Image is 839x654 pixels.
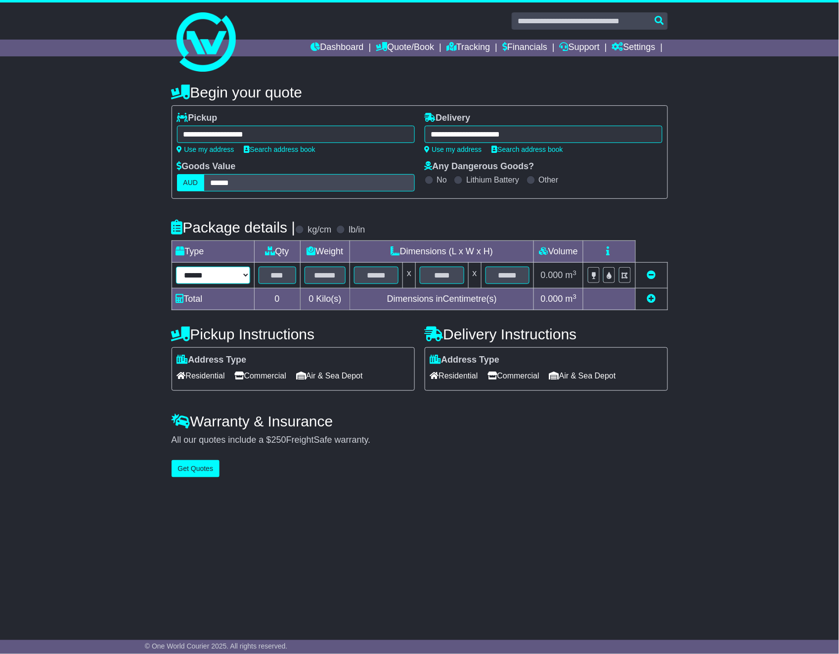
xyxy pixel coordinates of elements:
a: Quote/Book [376,40,434,56]
span: Residential [430,368,478,383]
sup: 3 [573,269,577,277]
button: Get Quotes [172,460,220,477]
td: Weight [300,241,350,263]
label: lb/in [349,225,365,235]
label: Any Dangerous Goods? [425,161,534,172]
label: Delivery [425,113,471,124]
td: Volume [534,241,583,263]
span: Air & Sea Depot [296,368,363,383]
td: Kilo(s) [300,288,350,310]
a: Remove this item [647,270,656,280]
h4: Delivery Instructions [425,326,668,342]
label: Other [539,175,559,185]
a: Support [560,40,600,56]
span: m [566,294,577,304]
label: Address Type [430,355,500,366]
td: Qty [254,241,300,263]
h4: Begin your quote [172,84,668,100]
a: Dashboard [311,40,364,56]
label: Goods Value [177,161,236,172]
h4: Warranty & Insurance [172,413,668,429]
label: No [437,175,447,185]
td: Dimensions in Centimetre(s) [350,288,534,310]
label: kg/cm [308,225,331,235]
a: Tracking [446,40,490,56]
a: Use my address [177,145,234,153]
td: 0 [254,288,300,310]
span: 0 [309,294,313,304]
span: Commercial [235,368,286,383]
span: Commercial [488,368,539,383]
label: Pickup [177,113,218,124]
label: AUD [177,174,205,191]
td: Dimensions (L x W x H) [350,241,534,263]
td: Type [172,241,254,263]
h4: Pickup Instructions [172,326,415,342]
h4: Package details | [172,219,296,235]
span: © One World Courier 2025. All rights reserved. [145,643,288,651]
td: Total [172,288,254,310]
label: Lithium Battery [466,175,519,185]
span: m [566,270,577,280]
div: All our quotes include a $ FreightSafe warranty. [172,435,668,446]
a: Use my address [425,145,482,153]
span: 0.000 [541,294,563,304]
a: Add new item [647,294,656,304]
a: Search address book [492,145,563,153]
td: x [468,263,481,288]
label: Address Type [177,355,247,366]
a: Settings [612,40,656,56]
a: Financials [502,40,547,56]
a: Search address book [244,145,315,153]
sup: 3 [573,293,577,300]
span: Residential [177,368,225,383]
span: 250 [271,435,286,445]
span: Air & Sea Depot [549,368,616,383]
span: 0.000 [541,270,563,280]
td: x [403,263,416,288]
